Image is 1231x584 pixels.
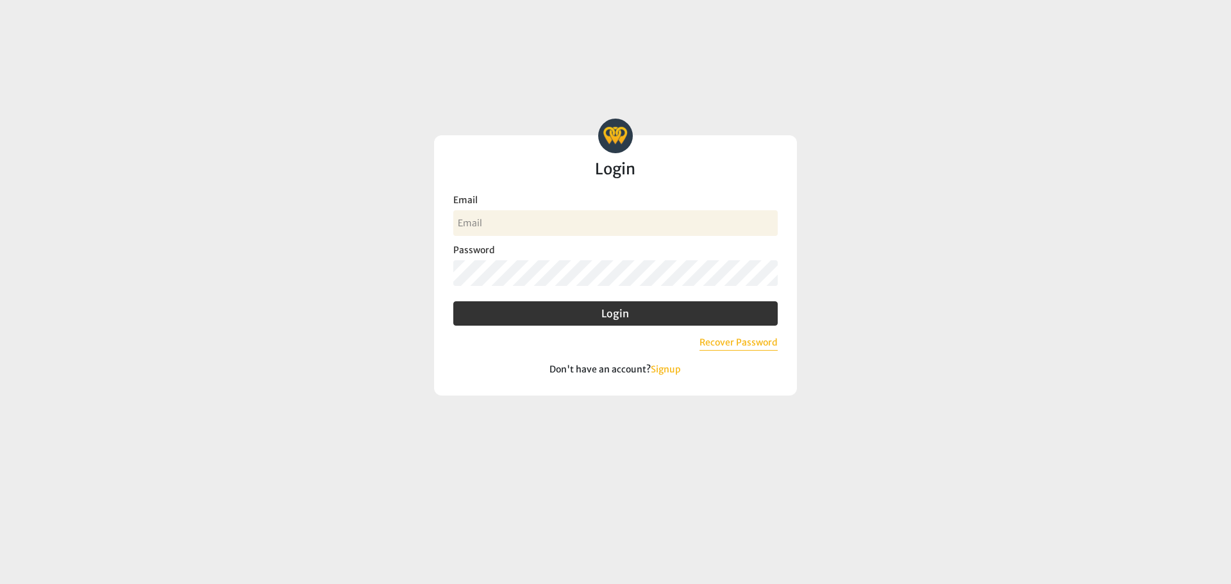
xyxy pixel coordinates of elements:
[453,363,778,376] p: Don't have an account?
[453,193,778,207] label: Email
[453,210,778,236] input: Email
[453,161,778,178] h2: Login
[651,363,681,375] a: Signup
[453,243,778,257] label: Password
[699,336,778,351] button: Recover Password
[453,301,778,326] button: Login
